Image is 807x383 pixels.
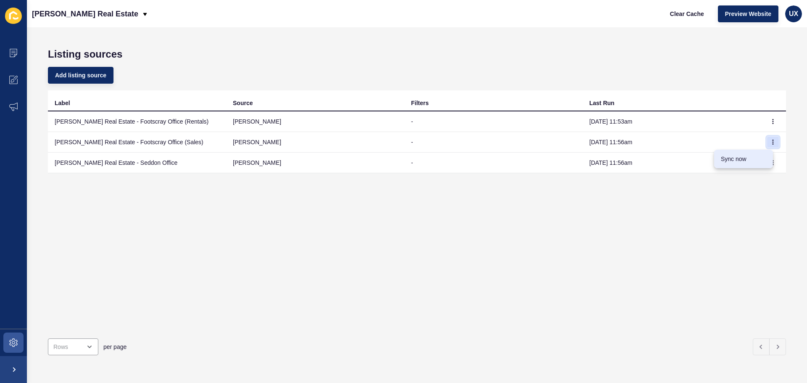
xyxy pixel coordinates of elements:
[226,153,404,173] td: [PERSON_NAME]
[226,132,404,153] td: [PERSON_NAME]
[663,5,711,22] button: Clear Cache
[226,111,404,132] td: [PERSON_NAME]
[718,5,778,22] button: Preview Website
[32,3,138,24] p: [PERSON_NAME] Real Estate
[48,132,226,153] td: [PERSON_NAME] Real Estate - Footscray Office (Sales)
[55,71,106,79] span: Add listing source
[48,48,786,60] h1: Listing sources
[404,132,583,153] td: -
[48,111,226,132] td: [PERSON_NAME] Real Estate - Footscray Office (Rentals)
[589,99,614,107] div: Last Run
[789,10,798,18] span: UX
[48,153,226,173] td: [PERSON_NAME] Real Estate - Seddon Office
[233,99,253,107] div: Source
[583,132,761,153] td: [DATE] 11:56am
[55,99,70,107] div: Label
[583,153,761,173] td: [DATE] 11:56am
[714,150,773,168] a: Sync now
[404,111,583,132] td: -
[48,338,98,355] div: open menu
[404,153,583,173] td: -
[103,343,127,351] span: per page
[48,67,113,84] button: Add listing source
[725,10,771,18] span: Preview Website
[583,111,761,132] td: [DATE] 11:53am
[670,10,704,18] span: Clear Cache
[411,99,429,107] div: Filters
